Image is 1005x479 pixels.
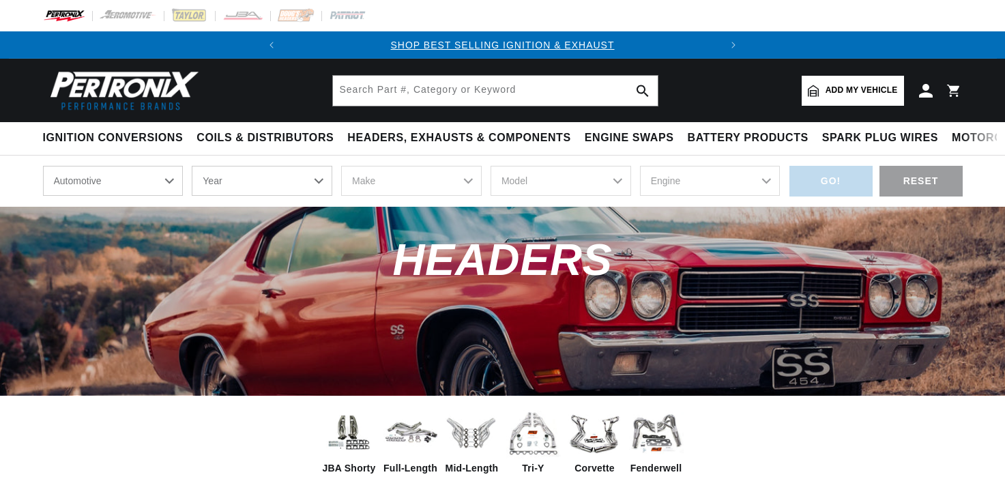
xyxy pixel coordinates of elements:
[681,122,815,154] summary: Battery Products
[628,76,658,106] button: search button
[720,31,747,59] button: Translation missing: en.sections.announcements.next_announcement
[390,40,614,50] a: SHOP BEST SELLING IGNITION & EXHAUST
[383,411,438,454] img: Full-Length Headers
[258,31,285,59] button: Translation missing: en.sections.announcements.previous_announcement
[333,76,658,106] input: Search Part #, Category or Keyword
[43,67,200,114] img: Pertronix
[640,166,781,196] select: Engine
[879,166,963,197] div: RESET
[341,166,482,196] select: Make
[826,84,898,97] span: Add my vehicle
[9,31,997,59] slideshow-component: Translation missing: en.sections.announcements.announcement_bar
[568,406,622,461] img: Corvette Sidemount Headers
[43,131,184,145] span: Ignition Conversions
[192,166,332,196] select: Year
[196,131,334,145] span: Coils & Distributors
[802,76,904,106] a: Add my vehicle
[322,410,377,456] img: JBA Shorty Headers
[285,38,719,53] div: 1 of 2
[392,235,612,285] span: Headers
[285,38,719,53] div: Announcement
[585,131,674,145] span: Engine Swaps
[340,122,577,154] summary: Headers, Exhausts & Components
[578,122,681,154] summary: Engine Swaps
[43,122,190,154] summary: Ignition Conversions
[506,406,561,461] img: Tri-Y Headers
[491,166,631,196] select: Model
[347,131,570,145] span: Headers, Exhausts & Components
[822,131,938,145] span: Spark Plug Wires
[629,406,684,461] img: Fenderwell Headers
[688,131,809,145] span: Battery Products
[43,166,184,196] select: Ride Type
[190,122,340,154] summary: Coils & Distributors
[815,122,945,154] summary: Spark Plug Wires
[445,406,499,461] img: Mid-Length Headers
